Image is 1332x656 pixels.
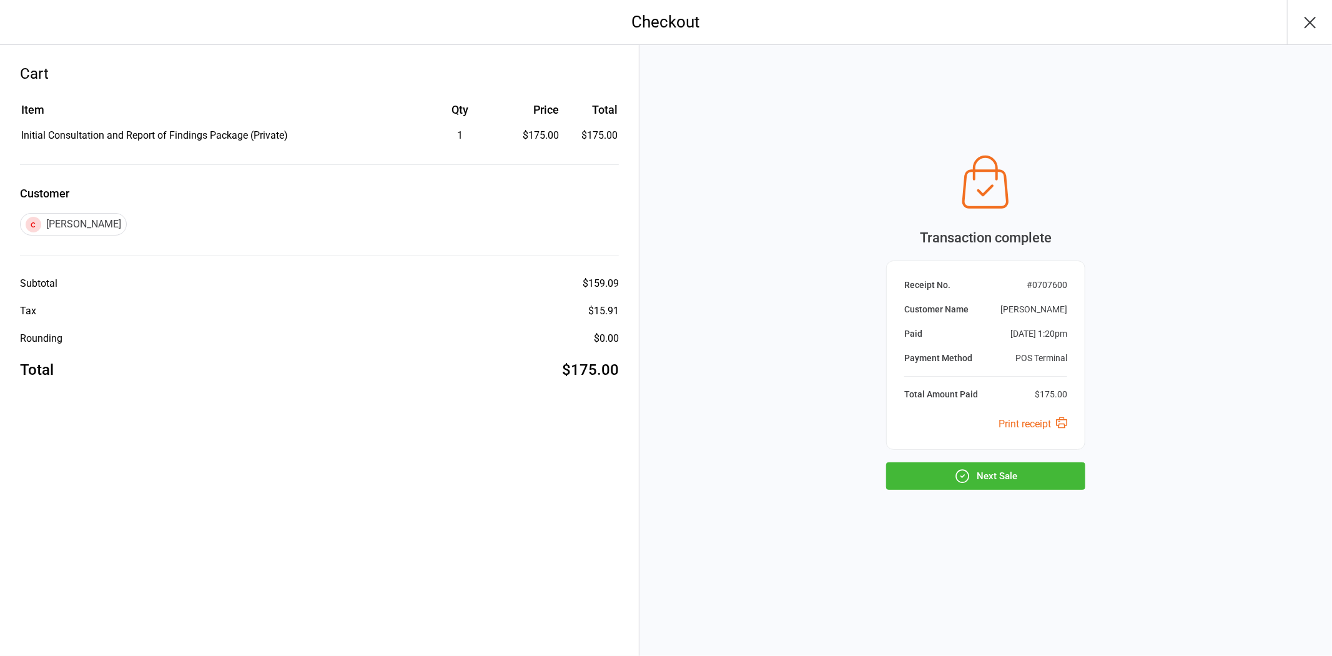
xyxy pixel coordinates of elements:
[904,303,969,316] div: Customer Name
[886,227,1085,248] div: Transaction complete
[20,185,619,202] label: Customer
[503,101,559,118] div: Price
[904,327,922,340] div: Paid
[20,62,619,85] div: Cart
[904,279,950,292] div: Receipt No.
[1035,388,1067,401] div: $175.00
[999,418,1067,430] a: Print receipt
[21,129,288,141] span: Initial Consultation and Report of Findings Package (Private)
[1010,327,1067,340] div: [DATE] 1:20pm
[418,101,502,127] th: Qty
[564,101,618,127] th: Total
[904,388,978,401] div: Total Amount Paid
[588,304,619,319] div: $15.91
[1000,303,1067,316] div: [PERSON_NAME]
[20,276,57,291] div: Subtotal
[503,128,559,143] div: $175.00
[562,359,619,381] div: $175.00
[594,331,619,346] div: $0.00
[583,276,619,291] div: $159.09
[1015,352,1067,365] div: POS Terminal
[564,128,618,143] td: $175.00
[20,213,127,236] div: [PERSON_NAME]
[1027,279,1067,292] div: # 0707600
[904,352,972,365] div: Payment Method
[21,101,417,127] th: Item
[20,331,62,346] div: Rounding
[20,304,36,319] div: Tax
[886,462,1085,490] button: Next Sale
[418,128,502,143] div: 1
[20,359,54,381] div: Total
